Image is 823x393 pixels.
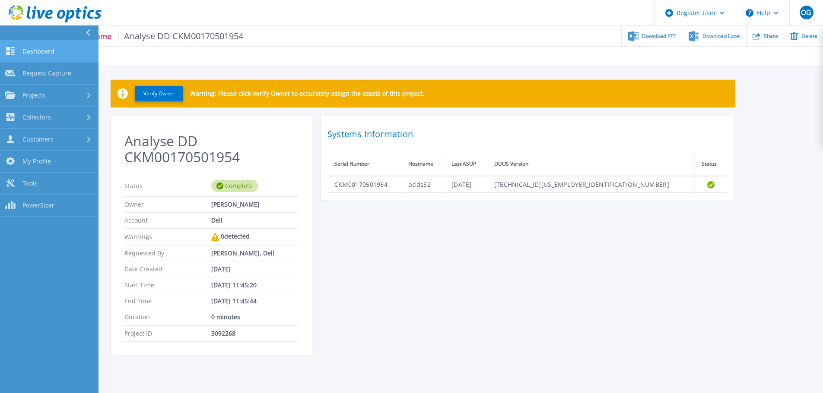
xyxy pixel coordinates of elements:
button: Verify Owner [135,86,183,101]
p: Project ID [124,330,211,337]
span: Tools [22,179,38,187]
p: PPDD Phone Home [41,31,244,41]
span: My Profile [22,157,51,165]
h2: Analyse DD CKM00170501954 [124,133,298,165]
th: Status [695,152,727,176]
td: [TECHNICAL_ID][US_EMPLOYER_IDENTIFICATION_NUMBER] [487,176,695,193]
div: [DATE] [211,266,298,273]
div: Complete [211,180,258,192]
div: [DATE] 11:45:20 [211,282,298,289]
th: Last ASUP [444,152,487,176]
div: 0 minutes [211,314,298,321]
th: Hostname [401,152,445,176]
p: Owner [124,201,211,208]
span: OG [801,9,811,16]
span: Request Capture [22,69,71,77]
div: [PERSON_NAME], Dell [211,250,298,257]
span: Share [764,34,778,39]
span: Download Excel [702,34,740,39]
span: Dashboard [22,47,54,55]
span: Delete [801,34,817,39]
div: Dell [211,217,298,224]
span: Download PPT [642,34,677,39]
span: Collectors [22,113,51,121]
div: [DATE] 11:45:44 [211,298,298,305]
td: CKM00170501954 [327,176,401,193]
div: 3092268 [211,330,298,337]
h2: Systems Information [327,126,727,142]
p: Duration [124,314,211,321]
p: Date Created [124,266,211,273]
p: Warning: Please click Verify Owner to accurately assign the assets of this project. [190,90,424,97]
p: Requested By [124,250,211,257]
th: DDOS Version [487,152,695,176]
span: PowerSizer [22,201,54,209]
td: pdds82 [401,176,445,193]
th: Serial Number [327,152,401,176]
span: Analyse DD CKM00170501954 [118,31,244,41]
p: Start Time [124,282,211,289]
td: [DATE] [444,176,487,193]
p: Status [124,180,211,192]
div: 0 detected [211,233,298,241]
span: Projects [22,91,45,99]
div: [PERSON_NAME] [211,201,298,208]
p: End Time [124,298,211,305]
span: Customers [22,135,54,143]
p: Warnings [124,233,211,241]
p: Account [124,217,211,224]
